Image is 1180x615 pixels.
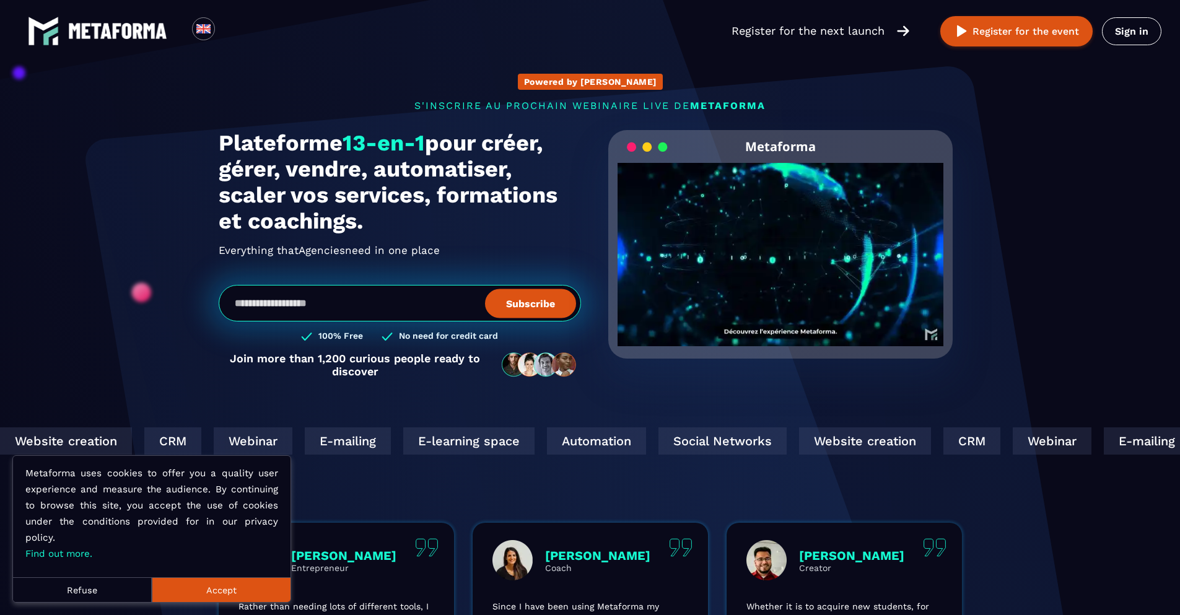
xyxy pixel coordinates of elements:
h3: 100% Free [318,331,363,342]
span: METAFORMA [690,100,766,111]
button: Register for the event [940,16,1093,46]
h2: Metaforma [745,130,816,163]
p: Register for the next launch [732,22,885,40]
input: Search for option [225,24,235,38]
p: [PERSON_NAME] [545,548,650,563]
div: E-mailing [1088,427,1174,455]
img: community-people [498,352,581,378]
div: Automation [531,427,630,455]
img: quote [669,538,693,557]
p: Metaforma uses cookies to offer you a quality user experience and measure the audience. By contin... [25,465,278,562]
img: play [954,24,969,39]
div: Webinar [997,427,1075,455]
div: Website creation [783,427,915,455]
p: s'inscrire au prochain webinaire live de [219,100,962,111]
div: Webinar [198,427,276,455]
h3: No need for credit card [399,331,498,342]
p: Join more than 1,200 curious people ready to discover [219,352,492,378]
img: arrow-right [897,24,909,38]
img: checked [301,331,312,342]
img: loading [627,141,668,153]
p: [PERSON_NAME] [799,548,904,563]
h1: Plateforme pour créer, gérer, vendre, automatiser, scaler vos services, formations et coachings. [219,130,581,234]
video: Your browser does not support the video tag. [618,163,944,326]
p: [PERSON_NAME] [291,548,396,563]
div: Social Networks [642,427,771,455]
p: Entrepreneur [291,563,396,573]
h2: Everything that need in one place [219,240,581,260]
a: Sign in [1102,17,1161,45]
div: Search for option [215,17,245,45]
div: CRM [927,427,984,455]
img: profile [746,540,787,580]
button: Refuse [13,577,152,602]
span: Agencies [299,240,345,260]
p: Coach [545,563,650,573]
img: logo [68,23,167,39]
img: quote [415,538,439,557]
div: E-learning space [387,427,518,455]
img: quote [923,538,946,557]
button: Accept [152,577,291,602]
div: CRM [128,427,185,455]
p: Creator [799,563,904,573]
img: profile [492,540,533,580]
img: checked [382,331,393,342]
button: Subscribe [485,289,576,318]
div: E-mailing [289,427,375,455]
img: logo [28,15,59,46]
a: Find out more. [25,548,92,559]
span: 13-en-1 [343,130,425,156]
img: en [196,21,211,37]
p: Powered by [PERSON_NAME] [524,77,657,87]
